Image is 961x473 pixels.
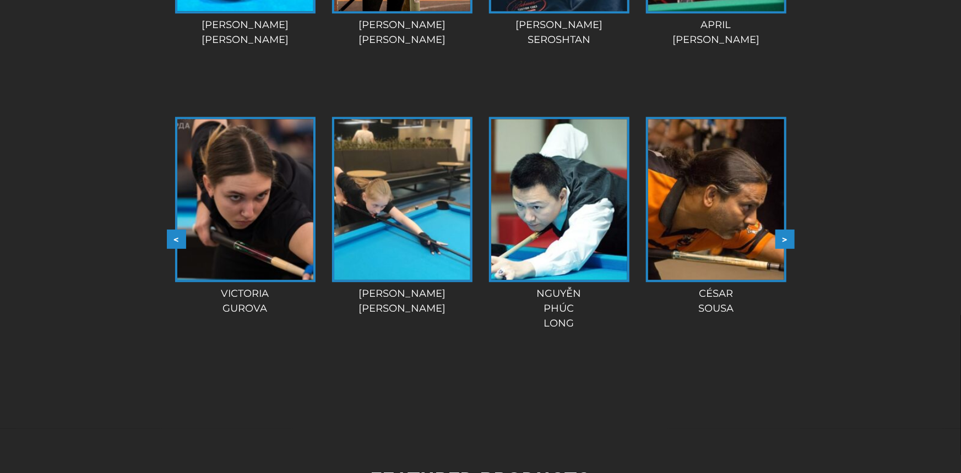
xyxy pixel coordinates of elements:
[171,117,319,316] a: VictoriaGurova
[328,18,476,47] div: [PERSON_NAME] [PERSON_NAME]
[642,286,790,316] div: César Sousa
[642,117,790,316] a: CésarSousa
[167,229,795,248] div: Carousel Navigation
[485,286,633,331] div: Nguyễn Phúc Long
[485,117,633,331] a: NguyễnPhúcLong
[171,18,319,47] div: [PERSON_NAME] [PERSON_NAME]
[328,117,476,316] a: [PERSON_NAME][PERSON_NAME]
[648,119,784,280] img: cesar-picture-2-225x320.jpg
[167,229,186,248] button: <
[642,18,790,47] div: April [PERSON_NAME]
[775,229,795,248] button: >
[485,18,633,47] div: [PERSON_NAME] Seroshtan
[334,119,470,280] img: Alexandra-Dzuskaeva4-e1601304593812-225x320.jpg
[491,119,627,280] img: phuc-long-1-225x320.jpg
[171,286,319,316] div: Victoria Gurova
[328,286,476,316] div: [PERSON_NAME] [PERSON_NAME]
[177,119,313,280] img: victoria-gurova-225x320.jpg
